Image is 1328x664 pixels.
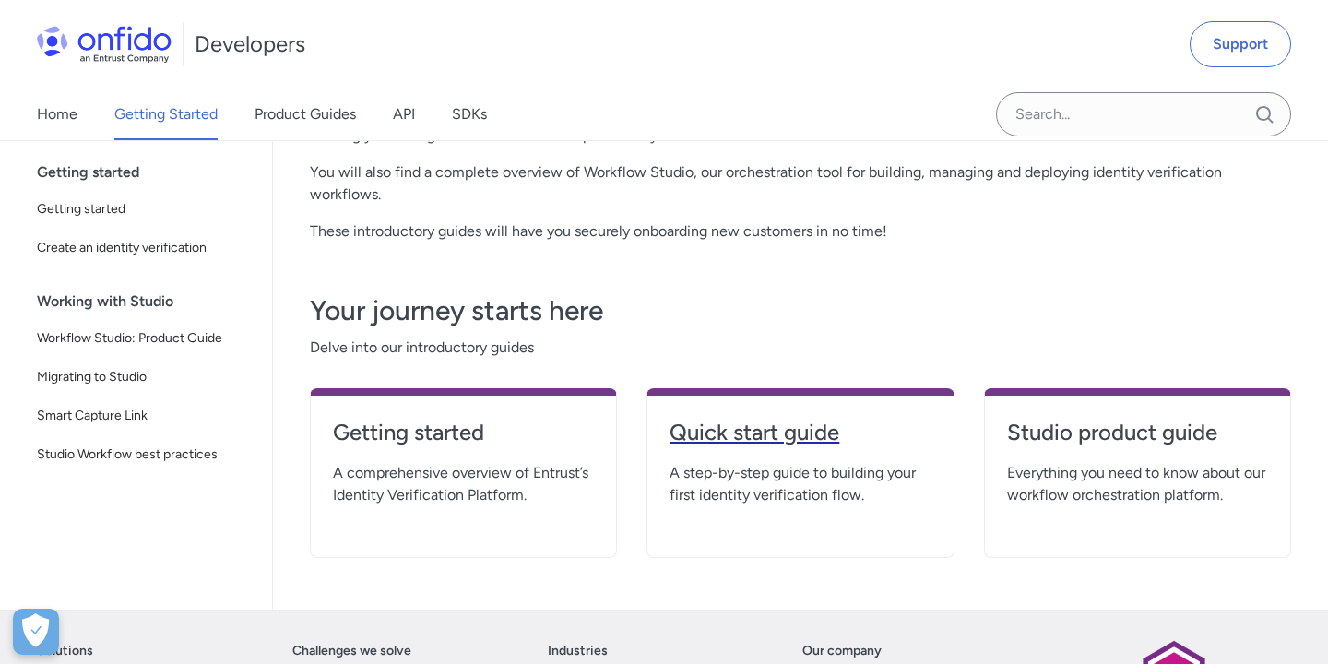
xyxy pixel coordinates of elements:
[670,418,931,462] a: Quick start guide
[13,609,59,655] button: Open Preferences
[37,154,265,191] div: Getting started
[37,405,250,427] span: Smart Capture Link
[310,292,1291,329] h3: Your journey starts here
[30,359,257,396] a: Migrating to Studio
[333,418,594,462] a: Getting started
[310,337,1291,359] span: Delve into our introductory guides
[310,220,1291,243] p: These introductory guides will have you securely onboarding new customers in no time!
[37,327,250,350] span: Workflow Studio: Product Guide
[1190,21,1291,67] a: Support
[1007,418,1268,447] h4: Studio product guide
[292,640,411,662] a: Challenges we solve
[802,640,882,662] a: Our company
[255,89,356,140] a: Product Guides
[195,30,305,59] h1: Developers
[30,230,257,267] a: Create an identity verification
[310,161,1291,206] p: You will also find a complete overview of Workflow Studio, our orchestration tool for building, m...
[37,283,265,320] div: Working with Studio
[452,89,487,140] a: SDKs
[37,444,250,466] span: Studio Workflow best practices
[30,320,257,357] a: Workflow Studio: Product Guide
[37,26,172,63] img: Onfido Logo
[37,89,77,140] a: Home
[548,640,608,662] a: Industries
[37,640,93,662] a: Solutions
[333,418,594,447] h4: Getting started
[996,92,1291,136] input: Onfido search input field
[37,198,250,220] span: Getting started
[13,609,59,655] div: Cookie Preferences
[30,436,257,473] a: Studio Workflow best practices
[393,89,415,140] a: API
[37,366,250,388] span: Migrating to Studio
[670,462,931,506] span: A step-by-step guide to building your first identity verification flow.
[333,462,594,506] span: A comprehensive overview of Entrust’s Identity Verification Platform.
[37,237,250,259] span: Create an identity verification
[30,397,257,434] a: Smart Capture Link
[30,191,257,228] a: Getting started
[1007,462,1268,506] span: Everything you need to know about our workflow orchestration platform.
[114,89,218,140] a: Getting Started
[670,418,931,447] h4: Quick start guide
[1007,418,1268,462] a: Studio product guide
